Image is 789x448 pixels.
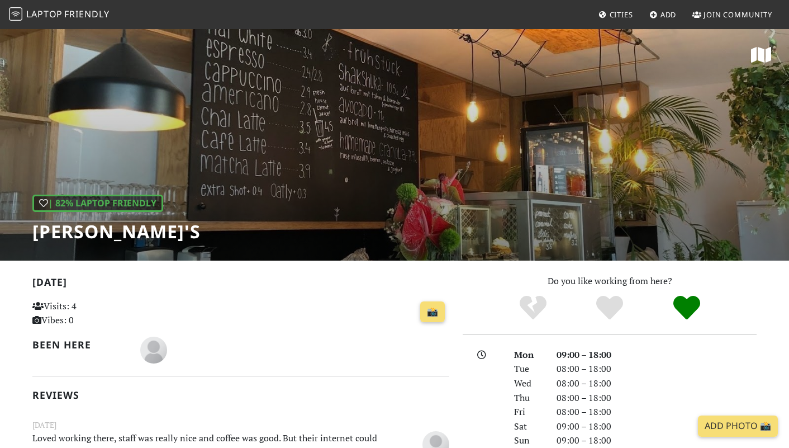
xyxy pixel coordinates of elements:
[32,195,163,213] div: | 82% Laptop Friendly
[594,4,638,25] a: Cities
[550,419,763,434] div: 09:00 – 18:00
[26,8,63,20] span: Laptop
[507,391,550,405] div: Thu
[507,433,550,448] div: Sun
[550,376,763,391] div: 08:00 – 18:00
[507,376,550,391] div: Wed
[507,405,550,419] div: Fri
[645,4,681,25] a: Add
[140,343,167,355] span: Ana Schmidt
[550,433,763,448] div: 09:00 – 18:00
[704,10,772,20] span: Join Community
[660,10,677,20] span: Add
[495,294,572,322] div: No
[550,391,763,405] div: 08:00 – 18:00
[507,419,550,434] div: Sat
[550,362,763,376] div: 08:00 – 18:00
[610,10,633,20] span: Cities
[688,4,777,25] a: Join Community
[507,362,550,376] div: Tue
[648,294,725,322] div: Definitely!
[32,389,449,401] h2: Reviews
[32,299,163,328] p: Visits: 4 Vibes: 0
[32,276,449,293] h2: [DATE]
[507,348,550,362] div: Mon
[550,348,763,362] div: 09:00 – 18:00
[64,8,109,20] span: Friendly
[26,419,456,431] small: [DATE]
[32,339,127,351] h2: Been here
[463,274,757,289] p: Do you like working from here?
[698,416,778,437] a: Add Photo 📸
[32,221,201,242] h1: [PERSON_NAME]'s
[571,294,648,322] div: Yes
[550,405,763,419] div: 08:00 – 18:00
[420,301,445,323] a: 📸
[140,337,167,364] img: blank-535327c66bd565773addf3077783bbfce4b00ec00e9fd257753287c682c7fa38.png
[9,5,110,25] a: LaptopFriendly LaptopFriendly
[9,7,22,21] img: LaptopFriendly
